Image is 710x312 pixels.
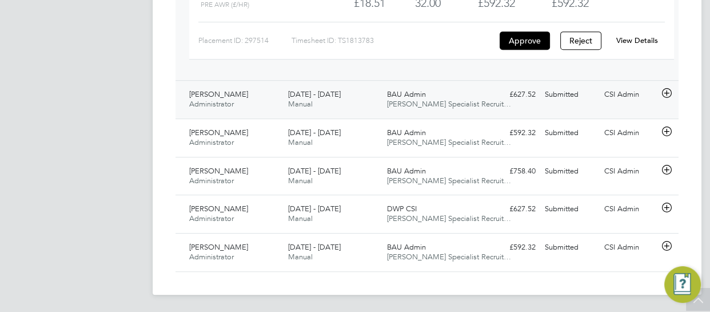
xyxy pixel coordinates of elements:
span: [DATE] - [DATE] [288,89,341,99]
span: [PERSON_NAME] Specialist Recruit… [387,176,511,185]
span: DWP CSI [387,204,417,214]
div: CSI Admin [600,200,659,219]
div: £758.40 [481,162,540,181]
span: [PERSON_NAME] Specialist Recruit… [387,137,511,147]
span: Pre AWR (£/HR) [201,1,249,9]
span: Administrator [189,252,234,262]
div: CSI Admin [600,124,659,143]
div: Placement ID: 297514 [198,31,292,50]
div: CSI Admin [600,162,659,181]
span: [PERSON_NAME] [189,204,248,214]
div: Timesheet ID: TS1813783 [292,31,497,50]
span: [DATE] - [DATE] [288,166,341,176]
div: £627.52 [481,85,540,104]
span: Manual [288,137,313,147]
span: BAU Admin [387,242,426,252]
div: Submitted [540,238,600,257]
button: Engage Resource Center [664,266,701,303]
span: BAU Admin [387,166,426,176]
span: [DATE] - [DATE] [288,128,341,137]
span: Administrator [189,176,234,185]
div: Submitted [540,124,600,143]
span: Manual [288,214,313,223]
a: View Details [616,35,658,45]
span: [PERSON_NAME] Specialist Recruit… [387,252,511,262]
span: Manual [288,176,313,185]
span: Manual [288,99,313,109]
div: £592.32 [481,238,540,257]
button: Reject [560,31,601,50]
span: [PERSON_NAME] [189,242,248,252]
div: Submitted [540,200,600,219]
span: [DATE] - [DATE] [288,242,341,252]
span: Administrator [189,214,234,223]
div: Submitted [540,85,600,104]
div: CSI Admin [600,238,659,257]
div: £592.32 [481,124,540,143]
span: Administrator [189,99,234,109]
div: Submitted [540,162,600,181]
span: Manual [288,252,313,262]
div: £627.52 [481,200,540,219]
span: [PERSON_NAME] Specialist Recruit… [387,214,511,223]
span: BAU Admin [387,128,426,137]
span: [PERSON_NAME] [189,166,248,176]
span: [PERSON_NAME] [189,128,248,137]
button: Approve [500,31,550,50]
span: [PERSON_NAME] [189,89,248,99]
span: BAU Admin [387,89,426,99]
span: Administrator [189,137,234,147]
span: [DATE] - [DATE] [288,204,341,214]
div: CSI Admin [600,85,659,104]
span: [PERSON_NAME] Specialist Recruit… [387,99,511,109]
